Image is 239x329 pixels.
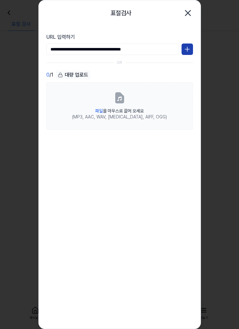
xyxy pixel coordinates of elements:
span: 을 마우스로 끌어 오세요 [95,108,144,113]
h2: 표절검사 [110,8,131,18]
label: URL 입력하기 [46,33,193,41]
span: 파일 [95,108,103,113]
div: (MP3, AAC, WAV, [MEDICAL_DATA], AIFF, OGG) [72,114,167,120]
span: 0 [46,71,50,79]
div: / 1 [46,70,53,80]
div: 대량 업로드 [56,70,90,79]
button: 대량 업로드 [56,70,90,80]
div: OR [117,60,122,65]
